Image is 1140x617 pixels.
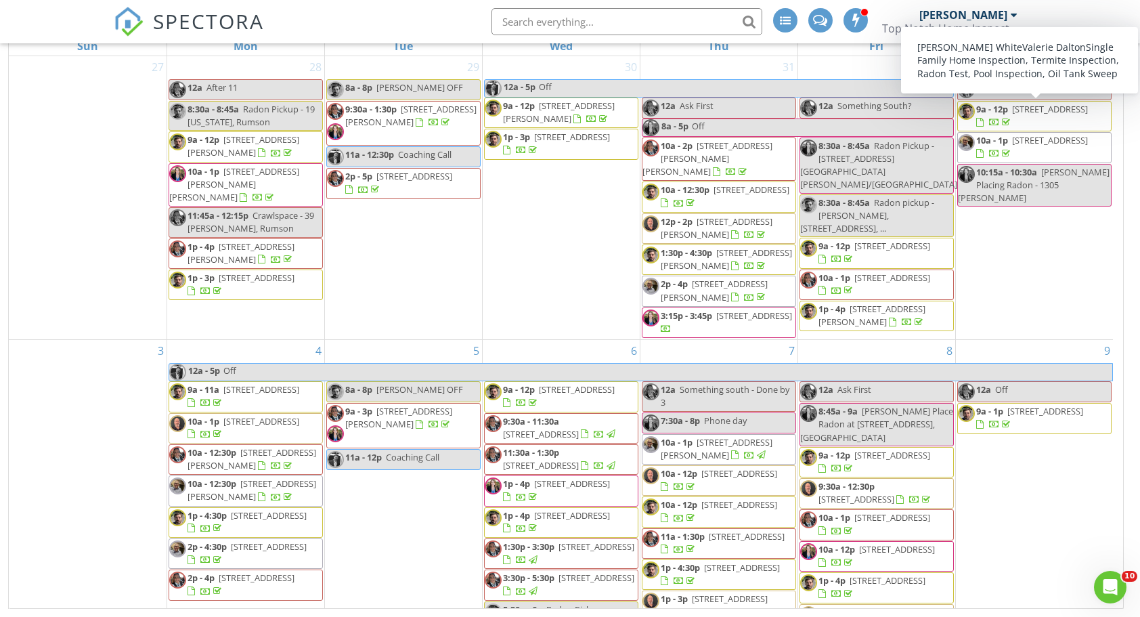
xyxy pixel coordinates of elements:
[345,148,394,161] span: 11a - 12:30p
[642,100,659,116] img: screen_shot_20230525_at_5.56.01_pm.png
[818,240,930,265] a: 9a - 12p [STREET_ADDRESS]
[376,81,463,93] span: [PERSON_NAME] OFF
[661,498,777,524] a: 10a - 12p [STREET_ADDRESS]
[376,383,463,396] span: [PERSON_NAME] OFF
[188,477,316,503] a: 10a - 12:30p [STREET_ADDRESS][PERSON_NAME]
[169,507,323,538] a: 1p - 4:30p [STREET_ADDRESS]
[692,120,705,132] span: Off
[642,434,796,465] a: 10a - 1p [STREET_ADDRESS][PERSON_NAME]
[818,272,850,284] span: 10a - 1p
[995,383,1008,396] span: Off
[661,436,772,461] span: [STREET_ADDRESS][PERSON_NAME]
[169,446,186,463] img: screen_shot_20230525_at_5.56.01_pm.png
[169,477,186,494] img: 20240227_170353.jpg
[800,196,934,234] span: Radon pickup - [PERSON_NAME], [STREET_ADDRESS], ...
[642,530,659,547] img: screen_shot_20230525_at_5.56.01_pm.png
[169,165,299,203] span: [STREET_ADDRESS][PERSON_NAME][PERSON_NAME]
[661,467,697,480] span: 10a - 12p
[642,140,659,156] img: screen_shot_20230525_at_5.56.01_pm.png
[326,101,481,146] a: 9:30a - 1:30p [STREET_ADDRESS][PERSON_NAME]
[231,509,307,522] span: [STREET_ADDRESS]
[640,56,797,340] td: Go to July 31, 2025
[345,170,372,182] span: 2p - 5p
[391,37,416,56] a: Tuesday
[800,196,817,213] img: ff73928170184bb7beeb2543a7642b44.jpeg
[800,303,817,320] img: ff73928170184bb7beeb2543a7642b44.jpeg
[219,272,294,284] span: [STREET_ADDRESS]
[327,123,344,140] img: 08.jpg
[188,133,219,146] span: 9a - 12p
[188,133,299,158] span: [STREET_ADDRESS][PERSON_NAME]
[661,278,768,303] a: 2p - 4p [STREET_ADDRESS][PERSON_NAME]
[188,364,221,381] span: 12a - 5p
[958,383,975,400] img: screen_shot_20230525_at_5.56.01_pm.png
[818,196,870,209] span: 8:30a - 8:45a
[661,498,697,511] span: 10a - 12p
[188,272,294,297] a: 1p - 3p [STREET_ADDRESS]
[818,480,875,492] span: 9:30a - 12:30p
[9,56,167,340] td: Go to July 27, 2025
[976,405,1003,417] span: 9a - 1p
[642,465,796,496] a: 10a - 12p [STREET_ADDRESS]
[206,81,238,93] span: After 11
[386,451,439,463] span: Coaching Call
[642,215,659,232] img: image0_4.jpeg
[642,498,659,515] img: ff73928170184bb7beeb2543a7642b44.jpeg
[345,170,452,195] a: 2p - 5p [STREET_ADDRESS]
[958,134,975,151] img: 20240227_170353.jpg
[169,133,186,150] img: ff73928170184bb7beeb2543a7642b44.jpeg
[882,22,1017,35] div: Top Notch Home Inspection
[818,405,858,417] span: 8:45a - 9a
[642,119,659,136] img: 08.jpg
[976,166,1037,178] span: 10:15a - 10:30a
[188,103,315,128] span: Radon Pickup - 19 [US_STATE], Rumson
[327,81,344,98] img: ff73928170184bb7beeb2543a7642b44.jpeg
[188,272,215,284] span: 1p - 3p
[818,480,933,505] a: 9:30a - 12:30p [STREET_ADDRESS]
[661,310,712,322] span: 3:15p - 3:45p
[701,467,777,480] span: [STREET_ADDRESS]
[485,446,502,463] img: screen_shot_20230525_at_5.56.01_pm.png
[484,98,638,128] a: 9a - 12p [STREET_ADDRESS][PERSON_NAME]
[957,403,1112,433] a: 9a - 1p [STREET_ADDRESS]
[642,383,659,400] img: screen_shot_20230525_at_5.56.01_pm.png
[169,444,323,475] a: 10a - 12:30p [STREET_ADDRESS][PERSON_NAME]
[169,270,323,300] a: 1p - 3p [STREET_ADDRESS]
[661,184,709,196] span: 10a - 12:30p
[114,18,264,47] a: SPECTORA
[800,140,817,156] img: 08.jpg
[169,209,186,226] img: screen_shot_20230525_at_5.56.01_pm.png
[800,511,817,528] img: screen_shot_20230525_at_5.56.01_pm.png
[485,477,502,494] img: 08.jpg
[485,509,502,526] img: ff73928170184bb7beeb2543a7642b44.jpeg
[818,240,850,252] span: 9a - 12p
[485,383,502,400] img: ff73928170184bb7beeb2543a7642b44.jpeg
[976,103,1088,128] a: 9a - 12p [STREET_ADDRESS]
[661,383,676,396] span: 12a
[958,166,975,183] img: 08.jpg
[345,81,372,93] span: 8a - 8p
[74,37,101,56] a: Sunday
[661,310,792,335] a: 3:15p - 3:45p [STREET_ADDRESS]
[503,428,579,440] span: [STREET_ADDRESS]
[169,509,186,526] img: ff73928170184bb7beeb2543a7642b44.jpeg
[188,165,219,177] span: 10a - 1p
[534,509,610,522] span: [STREET_ADDRESS]
[398,148,452,161] span: Coaching Call
[955,56,1113,340] td: Go to August 2, 2025
[818,303,925,328] span: [STREET_ADDRESS][PERSON_NAME]
[661,530,785,555] a: 11a - 1:30p [STREET_ADDRESS]
[503,509,610,534] a: 1p - 4p [STREET_ADDRESS]
[976,405,1083,430] a: 9a - 1p [STREET_ADDRESS]
[642,140,772,177] a: 10a - 2p [STREET_ADDRESS][PERSON_NAME][PERSON_NAME]
[188,446,316,471] span: [STREET_ADDRESS][PERSON_NAME]
[799,238,954,268] a: 9a - 12p [STREET_ADDRESS]
[491,8,762,35] input: Search everything...
[169,415,186,432] img: image0_4.jpeg
[188,383,299,408] a: 9a - 11a [STREET_ADDRESS]
[797,56,955,340] td: Go to August 1, 2025
[345,405,452,430] span: [STREET_ADDRESS][PERSON_NAME]
[957,101,1112,131] a: 9a - 12p [STREET_ADDRESS]
[799,447,954,477] a: 9a - 12p [STREET_ADDRESS]
[345,383,372,396] span: 8a - 8p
